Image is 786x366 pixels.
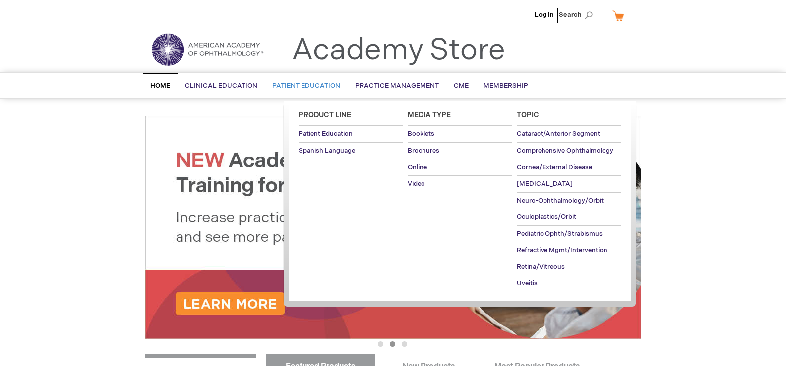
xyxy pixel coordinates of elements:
[454,82,469,90] span: CME
[517,111,539,119] span: Topic
[517,130,600,138] span: Cataract/Anterior Segment
[408,147,439,155] span: Brochures
[517,197,604,205] span: Neuro-Ophthalmology/Orbit
[299,111,351,119] span: Product Line
[517,263,565,271] span: Retina/Vitreous
[272,82,340,90] span: Patient Education
[150,82,170,90] span: Home
[484,82,528,90] span: Membership
[517,246,607,254] span: Refractive Mgmt/Intervention
[408,111,451,119] span: Media Type
[292,33,505,68] a: Academy Store
[517,213,576,221] span: Oculoplastics/Orbit
[355,82,439,90] span: Practice Management
[517,147,613,155] span: Comprehensive Ophthalmology
[408,130,434,138] span: Booklets
[408,163,427,171] span: Online
[535,11,554,19] a: Log In
[517,279,538,287] span: Uveitis
[185,82,257,90] span: Clinical Education
[402,341,407,347] button: 3 of 3
[299,130,353,138] span: Patient Education
[517,180,573,188] span: [MEDICAL_DATA]
[559,5,597,25] span: Search
[408,180,425,188] span: Video
[299,147,355,155] span: Spanish Language
[517,163,592,171] span: Cornea/External Disease
[378,341,383,347] button: 1 of 3
[390,341,395,347] button: 2 of 3
[517,230,603,238] span: Pediatric Ophth/Strabismus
